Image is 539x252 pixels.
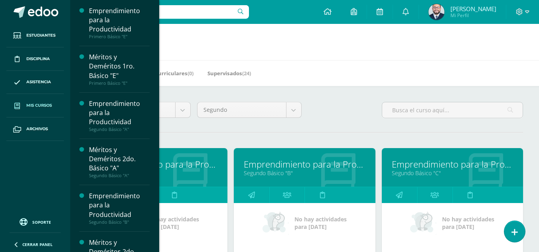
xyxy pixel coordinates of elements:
div: Segundo Básico "A" [89,173,150,178]
a: Mis cursos [6,94,64,117]
a: Mis Extracurriculares(0) [131,67,193,80]
span: Mis cursos [26,102,52,109]
a: Asistencia [6,71,64,94]
span: [PERSON_NAME] [450,5,496,13]
div: Primero Básico "E" [89,80,150,86]
span: Estudiantes [26,32,55,39]
a: Archivos [6,117,64,141]
a: Disciplina [6,47,64,71]
div: Primero Básico "E" [89,34,150,39]
span: Disciplina [26,56,50,62]
span: Soporte [32,219,51,225]
span: Mi Perfil [450,12,496,19]
a: Emprendimiento para la Productividad [392,158,513,170]
div: Emprendimiento para la Productividad [89,191,150,219]
div: Méritos y Deméritos 1ro. Básico "E" [89,53,150,80]
input: Busca un usuario... [75,5,249,19]
a: Segundo [197,102,301,117]
a: Emprendimiento para la ProductividadSegundo Básico "A" [89,99,150,132]
input: Busca el curso aquí... [382,102,523,118]
div: Emprendimiento para la Productividad [89,99,150,127]
a: Segundo Básico "B" [244,169,365,177]
a: Emprendimiento para la Productividad [244,158,365,170]
img: 6a2ad2c6c0b72cf555804368074c1b95.png [428,4,444,20]
div: Segundo Básico "B" [89,219,150,225]
a: Estudiantes [6,24,64,47]
a: Emprendimiento para la ProductividadSegundo Básico "B" [89,191,150,225]
span: Cerrar panel [22,242,53,247]
span: No hay actividades para [DATE] [442,215,494,231]
img: no_activities_small.png [263,211,289,235]
a: Emprendimiento para la ProductividadPrimero Básico "E" [89,6,150,39]
span: (0) [188,70,193,77]
div: Méritos y Deméritos 2do. Básico "A" [89,145,150,173]
a: Méritos y Deméritos 1ro. Básico "E"Primero Básico "E" [89,53,150,86]
img: no_activities_small.png [410,211,436,235]
span: Segundo [203,102,280,117]
a: Méritos y Deméritos 2do. Básico "A"Segundo Básico "A" [89,145,150,178]
a: Supervisados(24) [207,67,251,80]
span: No hay actividades para [DATE] [294,215,347,231]
a: Soporte [10,216,61,227]
div: Emprendimiento para la Productividad [89,6,150,34]
span: Asistencia [26,79,51,85]
span: No hay actividades para [DATE] [147,215,199,231]
a: Segundo Básico "C" [392,169,513,177]
span: (24) [242,70,251,77]
span: Archivos [26,126,48,132]
div: Segundo Básico "A" [89,127,150,132]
